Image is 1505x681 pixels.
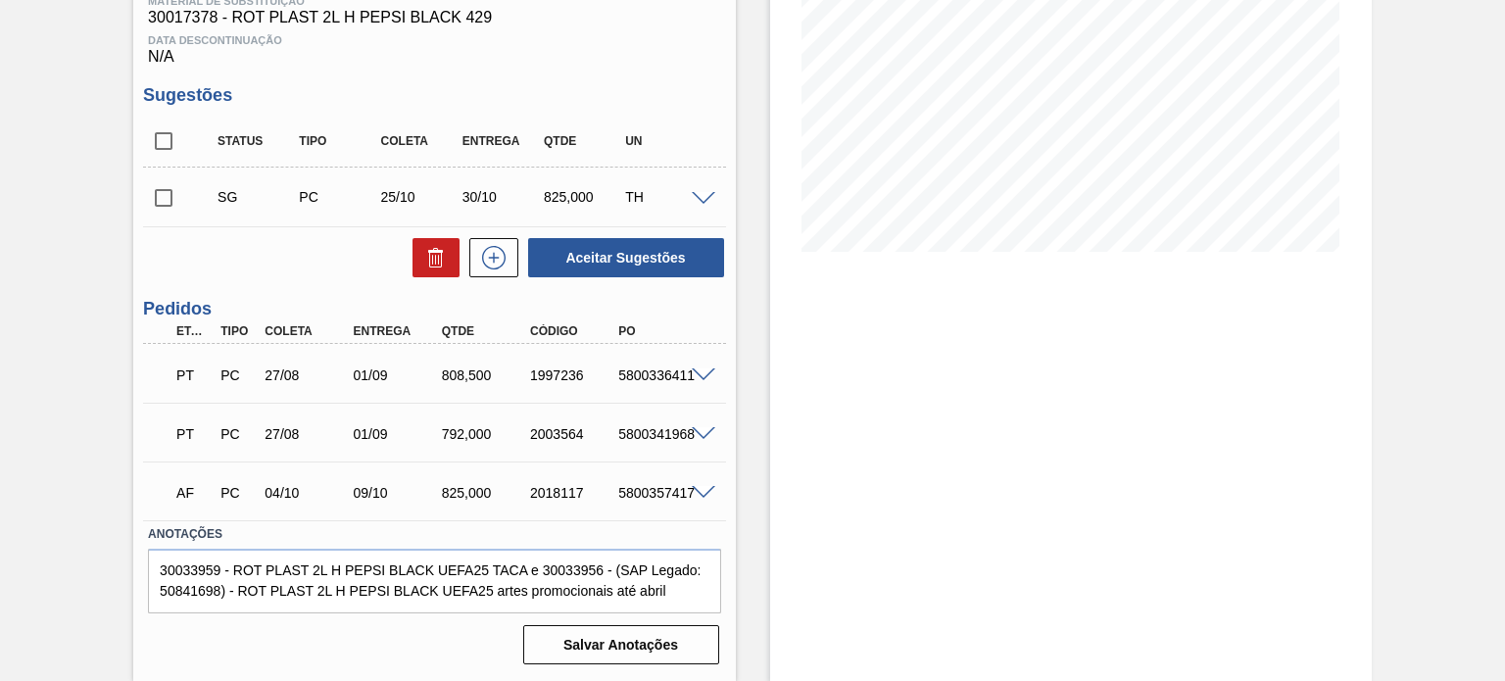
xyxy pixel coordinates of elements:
div: 825,000 [539,189,628,205]
div: 5800341968 [613,426,710,442]
div: Entrega [458,134,547,148]
p: PT [176,367,211,383]
button: Aceitar Sugestões [528,238,724,277]
textarea: 30033959 - ROT PLAST 2L H PEPSI BLACK UEFA25 TACA e 30033956 - (SAP Legado: 50841698) - ROT PLAST... [148,549,720,613]
div: Pedido em Trânsito [171,354,216,397]
div: Pedido de Compra [216,485,260,501]
div: 04/10/2025 [260,485,357,501]
p: AF [176,485,211,501]
div: 2018117 [525,485,622,501]
div: N/A [143,26,725,66]
div: 09/10/2025 [349,485,446,501]
div: UN [620,134,709,148]
div: 5800336411 [613,367,710,383]
div: Aceitar Sugestões [518,236,726,279]
div: 01/09/2025 [349,426,446,442]
label: Anotações [148,520,720,549]
button: Salvar Anotações [523,625,719,664]
div: PO [613,324,710,338]
div: Qtde [437,324,534,338]
div: Pedido de Compra [216,426,260,442]
div: 25/10/2025 [376,189,465,205]
span: Data Descontinuação [148,34,720,46]
p: PT [176,426,211,442]
div: TH [620,189,709,205]
div: 825,000 [437,485,534,501]
div: 27/08/2025 [260,426,357,442]
div: 27/08/2025 [260,367,357,383]
div: 808,500 [437,367,534,383]
div: Pedido em Trânsito [171,413,216,456]
div: 792,000 [437,426,534,442]
div: Nova sugestão [460,238,518,277]
div: Coleta [260,324,357,338]
div: 30/10/2025 [458,189,547,205]
div: Etapa [171,324,216,338]
div: Excluir Sugestões [403,238,460,277]
div: 1997236 [525,367,622,383]
div: Tipo [216,324,260,338]
span: 30017378 - ROT PLAST 2L H PEPSI BLACK 429 [148,9,720,26]
div: Sugestão Criada [213,189,302,205]
div: Pedido de Compra [216,367,260,383]
div: Status [213,134,302,148]
h3: Sugestões [143,85,725,106]
div: 2003564 [525,426,622,442]
div: 01/09/2025 [349,367,446,383]
div: Qtde [539,134,628,148]
div: Aguardando Faturamento [171,471,216,514]
h3: Pedidos [143,299,725,319]
div: Coleta [376,134,465,148]
div: Tipo [294,134,383,148]
div: 5800357417 [613,485,710,501]
div: Pedido de Compra [294,189,383,205]
div: Entrega [349,324,446,338]
div: Código [525,324,622,338]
